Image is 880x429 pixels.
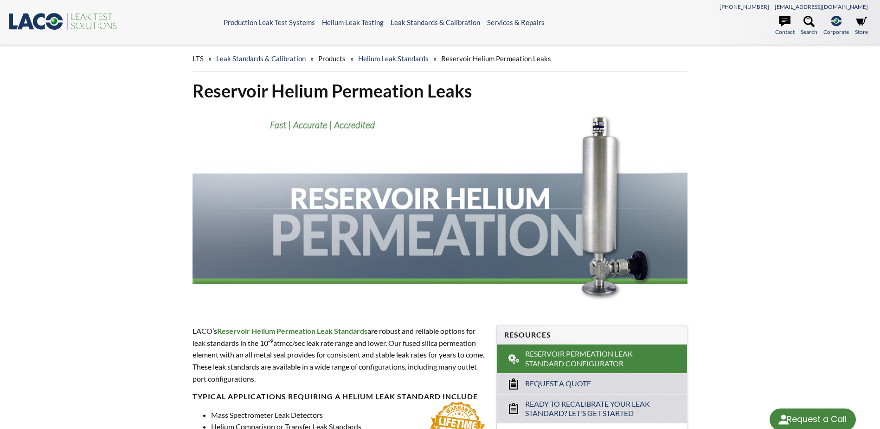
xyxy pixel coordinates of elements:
[217,326,367,335] strong: Reservoir Helium Permeation Leak Standards
[318,54,346,63] span: Products
[776,412,791,427] img: round button
[193,54,204,63] span: LTS
[391,18,480,26] a: Leak Standards & Calibration
[358,54,429,63] a: Helium Leak Standards
[719,3,769,10] a: [PHONE_NUMBER]
[322,18,384,26] a: Helium Leak Testing
[193,45,687,72] div: » » » »
[224,18,315,26] a: Production Leak Test Systems
[855,16,868,36] a: Store
[775,3,868,10] a: [EMAIL_ADDRESS][DOMAIN_NAME]
[504,330,680,340] h4: Resources
[525,379,591,389] span: Request a Quote
[525,349,660,369] span: Reservoir Permeation Leak Standard Configurator
[487,18,545,26] a: Services & Repairs
[216,54,306,63] a: Leak Standards & Calibration
[193,325,485,384] p: LACO’s are robust and reliable options for leak standards in the 10 atmcc/sec leak rate range and...
[497,373,687,394] a: Request a Quote
[823,27,849,36] span: Corporate
[268,338,273,344] sup: -9
[801,16,817,36] a: Search
[193,79,687,102] h1: Reservoir Helium Permeation Leaks
[193,110,687,308] img: Reservoir Helium Permeation
[441,54,551,63] span: Reservoir Helium Permeation Leaks
[525,399,660,419] span: Ready to Recalibrate Your Leak Standard? Let's Get Started
[193,392,485,402] h4: Typical applications requiring a helium leak standard include
[497,394,687,423] a: Ready to Recalibrate Your Leak Standard? Let's Get Started
[211,409,485,421] li: Mass Spectrometer Leak Detectors
[775,16,795,36] a: Contact
[497,344,687,373] a: Reservoir Permeation Leak Standard Configurator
